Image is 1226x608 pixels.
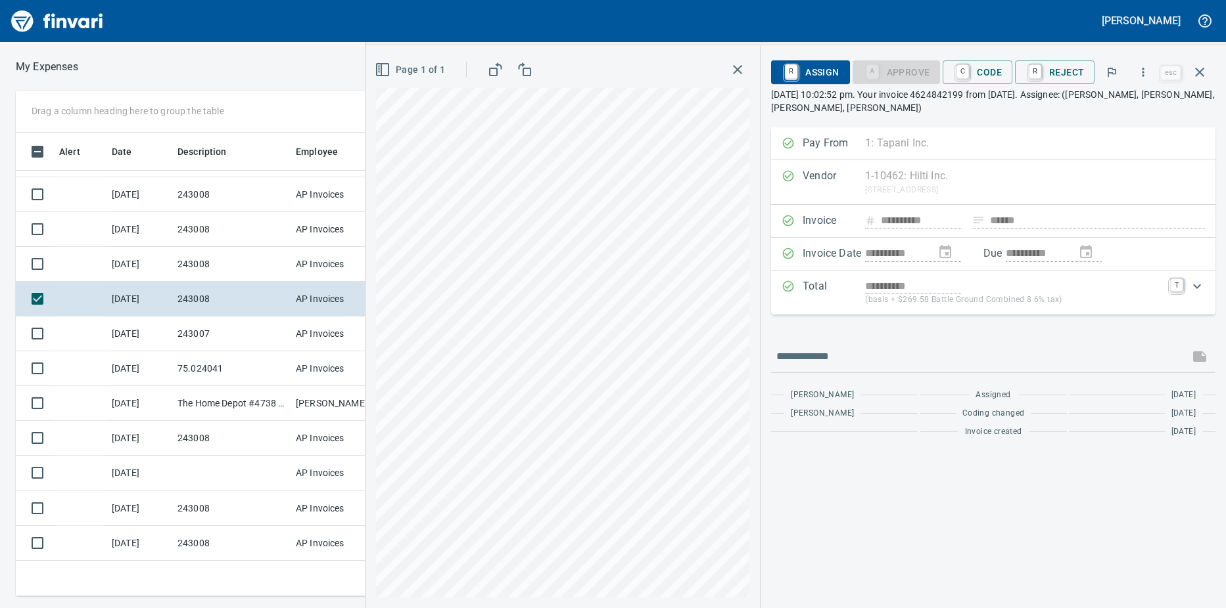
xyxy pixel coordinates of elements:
[106,526,172,561] td: [DATE]
[59,144,97,160] span: Alert
[177,144,244,160] span: Description
[1161,66,1181,80] a: esc
[771,271,1215,315] div: Expand
[377,62,445,78] span: Page 1 of 1
[965,425,1022,439] span: Invoice created
[953,61,1002,83] span: Code
[1171,425,1196,439] span: [DATE]
[112,144,132,160] span: Date
[172,282,291,316] td: 243008
[1098,11,1184,31] button: [PERSON_NAME]
[865,293,1162,307] p: (basis + $269.58 Battle Ground Combined 8.6% tax)
[106,316,172,351] td: [DATE]
[791,407,854,420] span: [PERSON_NAME]
[172,421,291,456] td: 243008
[106,282,172,316] td: [DATE]
[291,316,389,351] td: AP Invoices
[1097,58,1126,87] button: Flag
[32,104,224,118] p: Drag a column heading here to group the table
[106,421,172,456] td: [DATE]
[106,351,172,386] td: [DATE]
[771,88,1215,114] p: [DATE] 10:02:52 pm. Your invoice 4624842199 from [DATE]. Assignee: ([PERSON_NAME], [PERSON_NAME],...
[106,491,172,526] td: [DATE]
[291,491,389,526] td: AP Invoices
[1171,407,1196,420] span: [DATE]
[1170,278,1183,292] a: T
[1015,60,1095,84] button: RReject
[943,60,1012,84] button: CCode
[112,144,149,160] span: Date
[172,177,291,212] td: 243008
[8,5,106,37] img: Finvari
[291,177,389,212] td: AP Invoices
[372,58,450,82] button: Page 1 of 1
[291,212,389,247] td: AP Invoices
[782,61,839,83] span: Assign
[172,316,291,351] td: 243007
[172,351,291,386] td: 75.024041
[291,282,389,316] td: AP Invoices
[791,389,854,402] span: [PERSON_NAME]
[172,526,291,561] td: 243008
[1026,61,1084,83] span: Reject
[59,144,80,160] span: Alert
[172,212,291,247] td: 243008
[956,64,969,79] a: C
[172,386,291,421] td: The Home Depot #4738 [GEOGRAPHIC_DATA] [GEOGRAPHIC_DATA]
[106,247,172,282] td: [DATE]
[106,386,172,421] td: [DATE]
[177,144,227,160] span: Description
[291,247,389,282] td: AP Invoices
[1171,389,1196,402] span: [DATE]
[1102,14,1181,28] h5: [PERSON_NAME]
[291,351,389,386] td: AP Invoices
[785,64,797,79] a: R
[172,247,291,282] td: 243008
[1129,58,1158,87] button: More
[976,389,1010,402] span: Assigned
[291,526,389,561] td: AP Invoices
[16,59,78,75] p: My Expenses
[172,491,291,526] td: 243008
[296,144,355,160] span: Employee
[1029,64,1041,79] a: R
[853,66,941,77] div: Coding Required
[16,59,78,75] nav: breadcrumb
[962,407,1025,420] span: Coding changed
[106,212,172,247] td: [DATE]
[1184,341,1215,372] span: This records your message into the invoice and notifies anyone mentioned
[291,386,389,421] td: [PERSON_NAME]
[291,456,389,490] td: AP Invoices
[106,177,172,212] td: [DATE]
[803,278,865,307] p: Total
[1158,56,1215,88] span: Close invoice
[296,144,338,160] span: Employee
[291,421,389,456] td: AP Invoices
[106,456,172,490] td: [DATE]
[771,60,849,84] button: RAssign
